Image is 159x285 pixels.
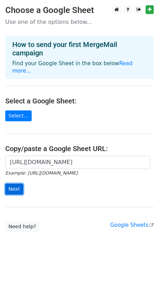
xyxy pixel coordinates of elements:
[12,60,133,74] a: Read more...
[124,251,159,285] iframe: Chat Widget
[5,144,154,153] h4: Copy/paste a Google Sheet URL:
[5,156,150,169] input: Paste your Google Sheet URL here
[5,221,39,232] a: Need help?
[5,110,32,121] a: Select...
[12,40,147,57] h4: How to send your first MergeMail campaign
[5,184,23,195] input: Next
[5,5,154,15] h3: Choose a Google Sheet
[5,97,154,105] h4: Select a Google Sheet:
[5,18,154,26] p: Use one of the options below...
[5,170,77,176] small: Example: [URL][DOMAIN_NAME]
[12,60,147,75] p: Find your Google Sheet in the box below
[110,222,154,228] a: Google Sheets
